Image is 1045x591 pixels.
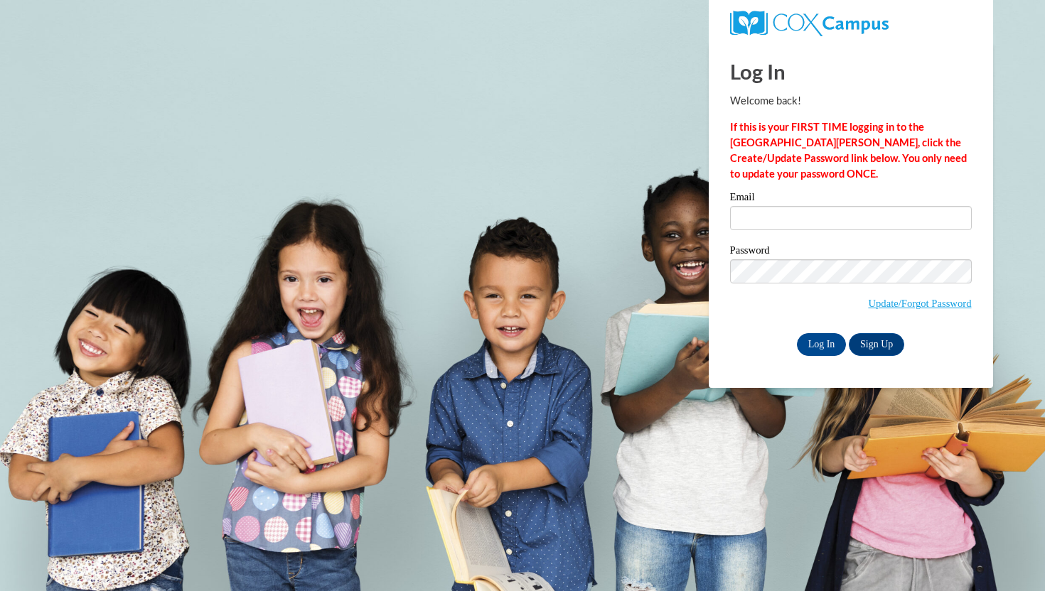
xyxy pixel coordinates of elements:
a: COX Campus [730,16,889,28]
a: Update/Forgot Password [868,298,971,309]
label: Password [730,245,972,259]
input: Log In [797,333,847,356]
img: COX Campus [730,11,889,36]
strong: If this is your FIRST TIME logging in to the [GEOGRAPHIC_DATA][PERSON_NAME], click the Create/Upd... [730,121,967,180]
h1: Log In [730,57,972,86]
p: Welcome back! [730,93,972,109]
a: Sign Up [849,333,904,356]
label: Email [730,192,972,206]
